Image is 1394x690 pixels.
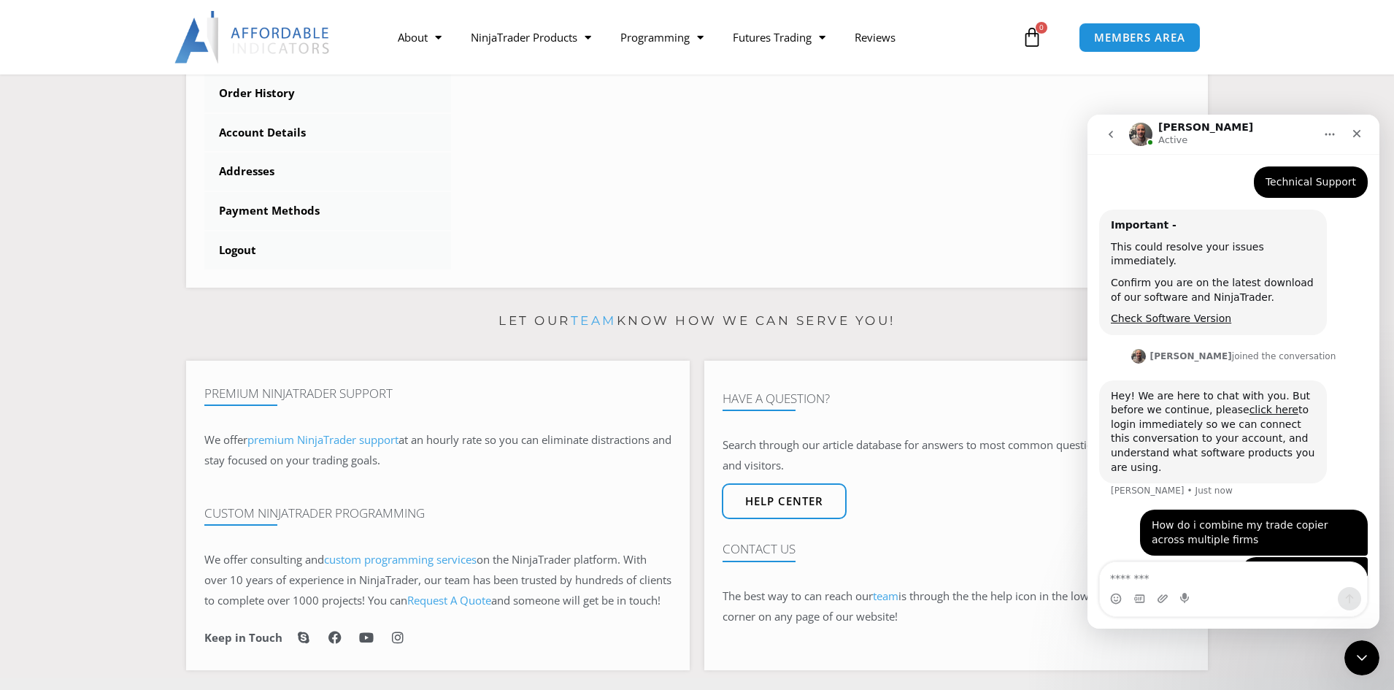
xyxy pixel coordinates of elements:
[204,74,451,112] a: Order History
[571,313,617,328] a: team
[204,192,451,230] a: Payment Methods
[840,20,910,54] a: Reviews
[1087,115,1379,629] iframe: To enrich screen reader interactions, please activate Accessibility in Grammarly extension settings
[204,552,477,567] span: We offer consulting and
[873,589,898,603] a: team
[186,310,1208,333] p: Let our know how we can serve you!
[1094,32,1185,43] span: MEMBERS AREA
[1079,23,1201,53] a: MEMBERS AREA
[204,153,451,191] a: Addresses
[1000,16,1064,58] a: 0
[407,593,491,607] a: Request A Quote
[204,506,671,521] h4: Custom NinjaTrader Programming
[174,11,331,64] img: LogoAI | Affordable Indicators – NinjaTrader
[204,386,671,401] h4: Premium NinjaTrader Support
[204,631,282,645] h6: Keep in Touch
[1344,640,1379,675] iframe: Intercom live chat
[247,432,398,447] a: premium NinjaTrader support
[204,114,451,152] a: Account Details
[204,432,247,447] span: We offer
[723,435,1190,476] p: Search through our article database for answers to most common questions from customers and visit...
[456,20,606,54] a: NinjaTrader Products
[745,496,823,507] span: Help center
[204,552,671,607] span: on the NinjaTrader platform. With over 10 years of experience in NinjaTrader, our team has been t...
[204,231,451,269] a: Logout
[722,483,847,519] a: Help center
[606,20,718,54] a: Programming
[723,542,1190,556] h4: Contact Us
[723,586,1190,627] p: The best way to can reach our is through the the help icon in the lower right-hand corner on any ...
[324,552,477,567] a: custom programming services
[383,20,456,54] a: About
[1036,22,1047,34] span: 0
[718,20,840,54] a: Futures Trading
[383,20,1018,54] nav: Menu
[723,391,1190,406] h4: Have A Question?
[204,432,671,467] span: at an hourly rate so you can eliminate distractions and stay focused on your trading goals.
